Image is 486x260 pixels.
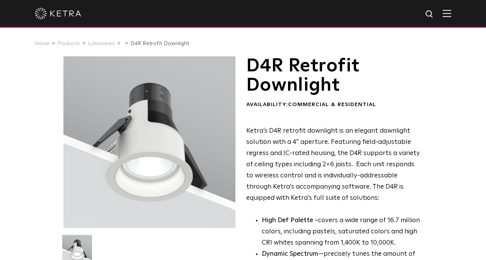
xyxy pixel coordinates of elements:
[262,217,318,224] strong: High Def Palette -
[288,102,376,107] span: Commercial & Residential
[57,41,80,46] a: Products
[262,215,422,249] p: covers a wide range of 16.7 million colors, including pastels, saturated colors and high CRI whit...
[262,251,318,257] strong: Dynamic Spectrum
[246,56,422,95] h1: D4R Retrofit Downlight
[246,126,422,204] p: Ketra’s D4R retrofit downlight is an elegant downlight solution with a 4” aperture. Featuring fie...
[246,101,422,109] div: Availability:
[443,10,451,17] img: Hamburger%20Nav.svg
[35,8,81,19] img: ketra-logo-2019-white
[88,41,115,46] a: Luminaires
[35,41,49,46] a: Home
[130,41,189,46] a: D4R Retrofit Downlight
[425,10,435,19] img: search icon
